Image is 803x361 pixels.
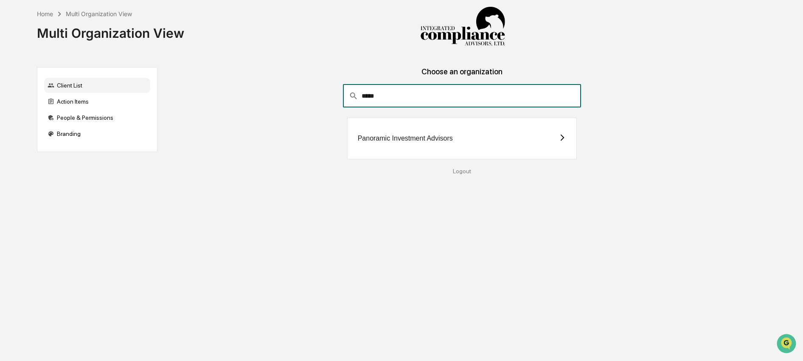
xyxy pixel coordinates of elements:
div: Multi Organization View [66,10,132,17]
img: Integrated Compliance Advisors [420,7,505,47]
a: 🗄️Attestations [58,104,109,119]
div: 🖐️ [8,108,15,115]
span: Preclearance [17,107,55,116]
iframe: Open customer support [776,333,799,356]
div: Action Items [44,94,150,109]
div: 🗄️ [62,108,68,115]
button: Start new chat [144,68,154,78]
div: Client List [44,78,150,93]
img: 1746055101610-c473b297-6a78-478c-a979-82029cc54cd1 [8,65,24,80]
div: People & Permissions [44,110,150,125]
p: How can we help? [8,18,154,31]
div: Panoramic Investment Advisors [358,135,453,142]
div: Branding [44,126,150,141]
div: We're available if you need us! [29,73,107,80]
a: 🔎Data Lookup [5,120,57,135]
div: 🔎 [8,124,15,131]
a: 🖐️Preclearance [5,104,58,119]
div: Choose an organization [164,67,760,85]
div: Home [37,10,53,17]
div: Multi Organization View [37,19,184,41]
a: Powered byPylon [60,144,103,150]
div: Start new chat [29,65,139,73]
span: Data Lookup [17,123,53,132]
span: Pylon [84,144,103,150]
span: Attestations [70,107,105,116]
div: consultant-dashboard__filter-organizations-search-bar [343,85,581,107]
div: Logout [164,168,760,175]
